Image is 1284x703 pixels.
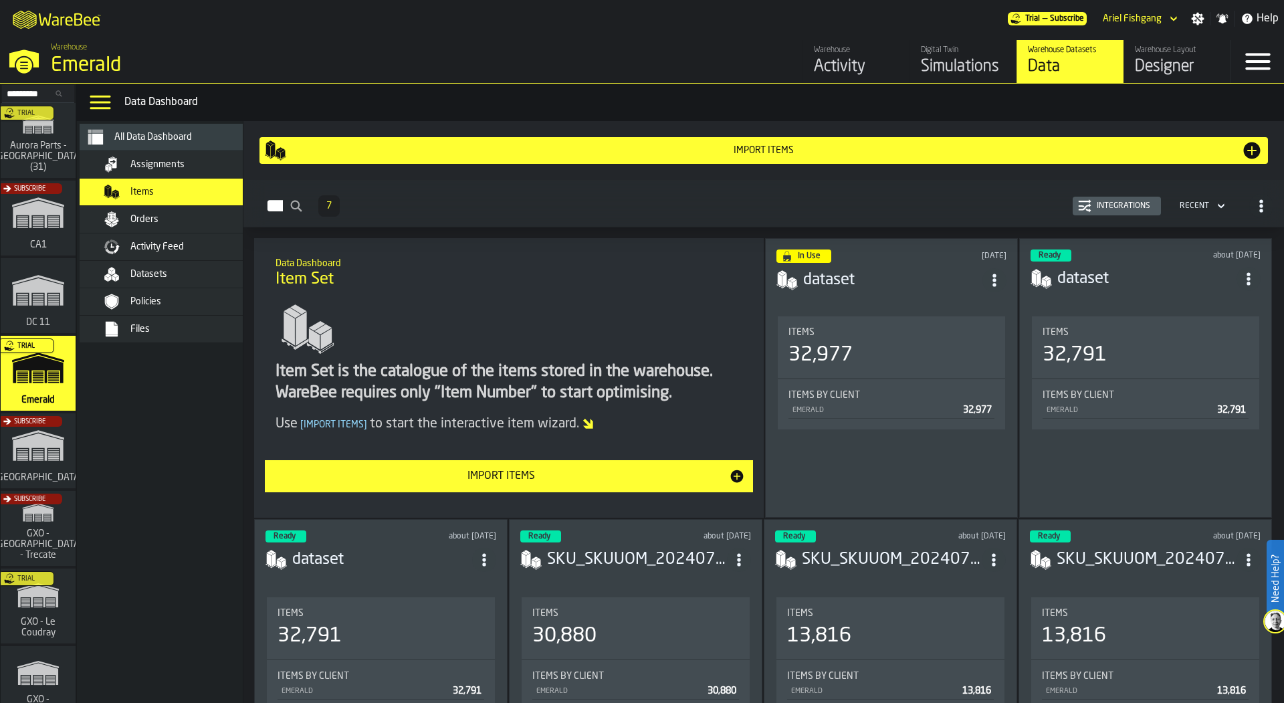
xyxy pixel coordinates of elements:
[1030,530,1071,542] div: status-3 2
[1043,390,1249,401] div: Title
[1042,671,1249,682] div: Title
[259,137,1268,164] button: button-Import Items
[787,671,994,682] div: Title
[1,103,76,181] a: link-to-/wh/i/aa2e4adb-2cd5-4688-aa4a-ec82bcf75d46/simulations
[130,187,154,197] span: Items
[1008,12,1087,25] a: link-to-/wh/i/576ff85d-1d82-4029-ae14-f0fa99bd4ee3/pricing/
[1042,608,1249,619] div: Title
[1091,201,1156,211] div: Integrations
[1043,327,1249,338] div: Title
[787,682,994,700] div: StatList-item-EMERALD
[1210,12,1235,25] label: button-toggle-Notifications
[80,206,267,233] li: menu Orders
[765,238,1018,518] div: ItemListCard-DashboardItemContainer
[1042,608,1068,619] span: Items
[790,687,957,696] div: EMERALD
[532,671,739,682] div: Title
[1217,405,1246,415] span: 32,791
[17,110,35,117] span: Trial
[313,195,345,217] div: ButtonLoadMore-Load More-Prev-First-Last
[51,54,412,78] div: Emerald
[276,256,742,269] h2: Sub Title
[787,608,994,619] div: Title
[1,181,76,258] a: link-to-/wh/i/76e2a128-1b54-4d66-80d4-05ae4c277723/simulations
[1038,532,1060,540] span: Ready
[791,406,958,415] div: EMERALD
[124,94,1279,110] div: Data Dashboard
[300,420,304,429] span: [
[1123,40,1230,83] a: link-to-/wh/i/576ff85d-1d82-4029-ae14-f0fa99bd4ee3/designer
[82,89,119,116] label: button-toggle-Data Menu
[1039,252,1061,260] span: Ready
[274,532,296,540] span: Ready
[130,296,161,307] span: Policies
[1135,56,1220,78] div: Designer
[814,45,899,55] div: Warehouse
[278,671,484,682] div: Title
[802,549,982,571] h3: SKU_SKUUOM_20240701_import.csv-preview-2024-07-02
[1032,379,1259,429] div: stat-Items by client
[286,145,1241,156] div: Import Items
[1073,197,1161,215] button: button-Integrations
[1057,268,1237,290] h3: dataset
[276,361,742,404] div: Item Set is the catalogue of the items stored in the warehouse. WareBee requires only "Item Numbe...
[1031,249,1071,262] div: status-3 2
[1,258,76,336] a: link-to-/wh/i/2e91095d-d0fa-471d-87cf-b9f7f81665fc/simulations
[80,316,267,343] li: menu Files
[1235,11,1284,27] label: button-toggle-Help
[278,608,484,619] div: Title
[1268,541,1283,616] label: Need Help?
[265,249,753,297] div: title-Item Set
[364,420,367,429] span: ]
[814,56,899,78] div: Activity
[80,261,267,288] li: menu Datasets
[776,249,831,263] div: status-4 2
[1135,45,1220,55] div: Warehouse Layout
[130,159,185,170] span: Assignments
[1168,251,1261,260] div: Updated: 7/18/2025, 4:01:40 PM Created: 7/18/2025, 3:53:46 PM
[130,241,184,252] span: Activity Feed
[787,671,859,682] span: Items by client
[267,597,495,659] div: stat-Items
[522,597,750,659] div: stat-Items
[788,401,994,419] div: StatList-item-EMERALD
[80,151,267,179] li: menu Assignments
[547,549,727,571] div: SKU_SKUUOM_20240702.csv-preview-2024-07-02
[788,327,994,338] div: Title
[278,608,304,619] span: Items
[803,270,982,291] h3: dataset
[1097,11,1180,27] div: DropdownMenuValue-Ariel Fishgang
[23,317,53,328] span: DC 11
[1042,624,1106,648] div: 13,816
[528,532,550,540] span: Ready
[1057,549,1237,571] div: SKU_SKUUOM_20240701_import.csv-preview-2024-07-02
[278,671,349,682] span: Items by client
[1045,406,1212,415] div: EMERALD
[14,496,45,503] span: Subscribe
[1043,327,1069,338] span: Items
[921,45,1006,55] div: Digital Twin
[1043,14,1047,23] span: —
[1,413,76,491] a: link-to-/wh/i/b5402f52-ce28-4f27-b3d4-5c6d76174849/simulations
[1028,56,1113,78] div: Data
[298,420,370,429] span: Import Items
[254,238,764,518] div: ItemListCard-
[292,549,472,571] div: dataset
[776,597,1004,659] div: stat-Items
[1231,40,1284,83] label: button-toggle-Menu
[265,460,753,492] button: button-Import Items
[1019,238,1272,518] div: ItemListCard-DashboardItemContainer
[14,418,45,425] span: Subscribe
[1043,390,1114,401] span: Items by client
[276,415,742,433] div: Use to start the interactive item wizard.
[17,575,35,583] span: Trial
[1103,13,1162,24] div: DropdownMenuValue-Ariel Fishgang
[278,682,484,700] div: StatList-item-EMERALD
[909,40,1016,83] a: link-to-/wh/i/576ff85d-1d82-4029-ae14-f0fa99bd4ee3/simulations
[51,43,87,52] span: Warehouse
